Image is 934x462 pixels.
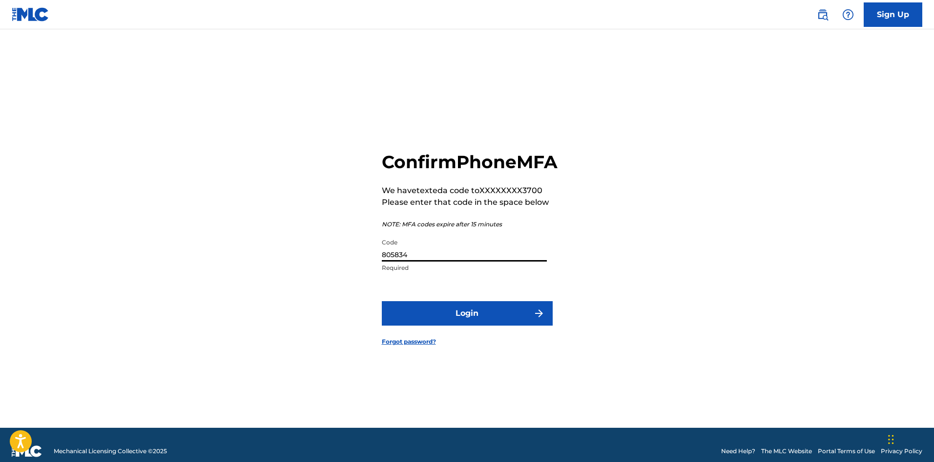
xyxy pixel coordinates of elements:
[813,5,832,24] a: Public Search
[721,447,755,456] a: Need Help?
[818,447,875,456] a: Portal Terms of Use
[382,264,547,272] p: Required
[838,5,858,24] div: Help
[382,151,558,173] h2: Confirm Phone MFA
[12,445,42,457] img: logo
[382,337,436,346] a: Forgot password?
[12,7,49,22] img: MLC Logo
[761,447,812,456] a: The MLC Website
[864,2,922,27] a: Sign Up
[382,220,558,229] p: NOTE: MFA codes expire after 15 minutes
[817,9,829,21] img: search
[382,197,558,208] p: Please enter that code in the space below
[885,415,934,462] iframe: Chat Widget
[533,308,545,319] img: f7272a7cc735f4ea7f67.svg
[382,185,558,197] p: We have texted a code to XXXXXXXX3700
[382,301,553,326] button: Login
[888,425,894,454] div: Drag
[54,447,167,456] span: Mechanical Licensing Collective © 2025
[842,9,854,21] img: help
[881,447,922,456] a: Privacy Policy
